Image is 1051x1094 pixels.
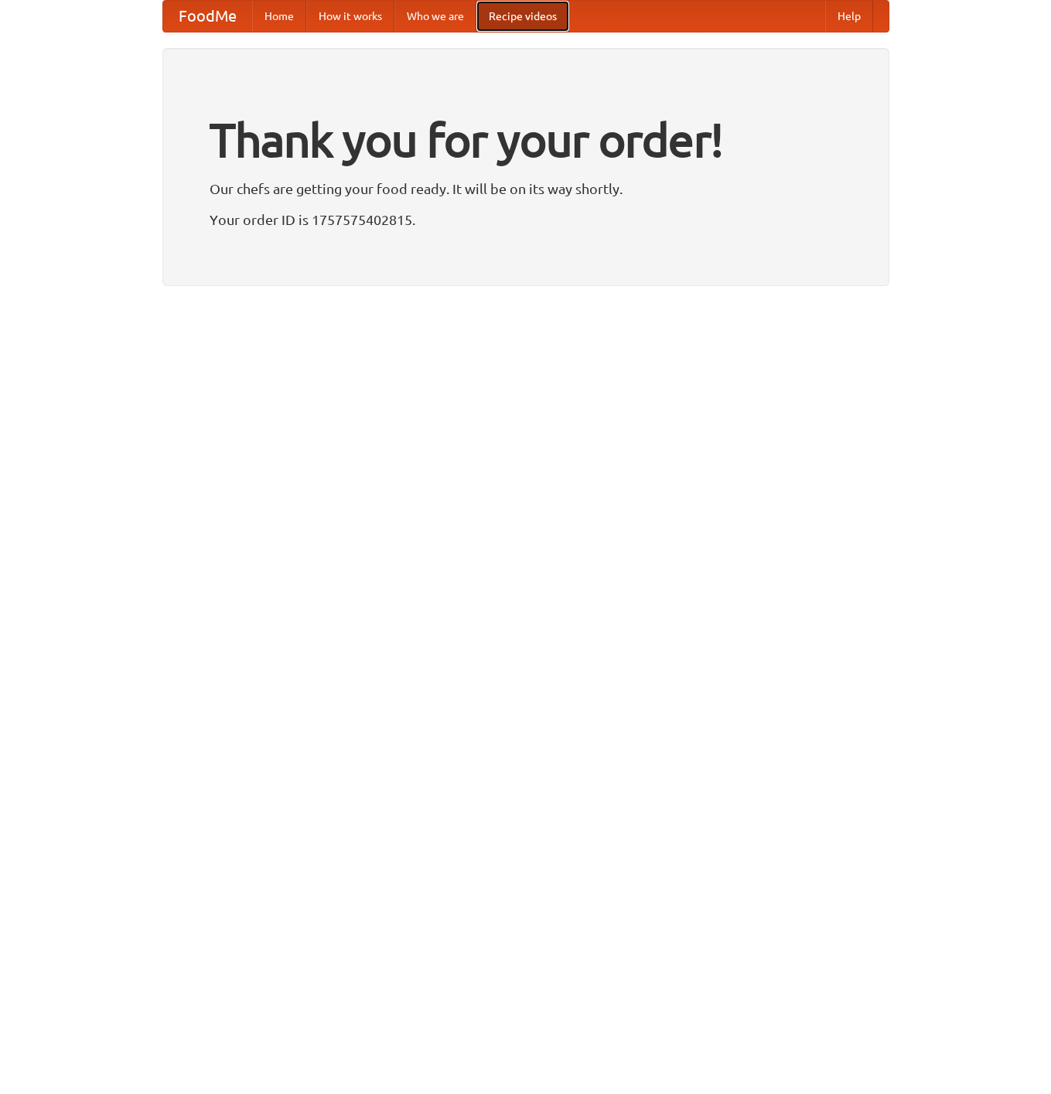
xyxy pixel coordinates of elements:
[163,1,252,32] a: FoodMe
[210,103,842,177] h1: Thank you for your order!
[252,1,306,32] a: Home
[210,177,842,200] p: Our chefs are getting your food ready. It will be on its way shortly.
[306,1,394,32] a: How it works
[825,1,873,32] a: Help
[394,1,476,32] a: Who we are
[476,1,569,32] a: Recipe videos
[210,208,842,231] p: Your order ID is 1757575402815.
